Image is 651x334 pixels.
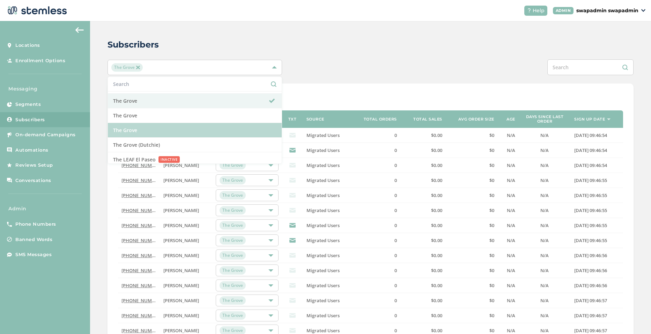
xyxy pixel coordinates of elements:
label: $0.00 [404,283,442,289]
span: $0 [489,132,494,138]
span: Phone Numbers [15,221,56,228]
label: (619) 581-4092 [121,177,156,183]
label: N/A [501,147,515,153]
p: swapadmin swapadmin [576,7,638,14]
span: $0 [489,252,494,259]
label: vagan willer [163,193,208,198]
span: The Grove [220,161,246,169]
iframe: Chat Widget [616,300,651,334]
label: 0 [358,132,397,138]
span: The Grove [220,191,246,199]
span: Automations [15,147,49,154]
span: N/A [540,282,549,289]
span: The Grove [220,311,246,320]
label: 0 [358,298,397,304]
span: $0.00 [431,207,442,213]
label: N/A [501,313,515,319]
label: Migrated Users [306,193,352,198]
span: [DATE] 09:46:56 [574,252,607,259]
span: Locations [15,42,40,49]
label: brendan tuller [163,208,208,213]
label: Migrated Users [306,298,352,304]
span: $0 [489,267,494,274]
span: Enrollment Options [15,57,65,64]
label: $0 [449,253,494,259]
span: The Grove [220,296,246,305]
label: james beebe [163,238,208,244]
a: [PHONE_NUMBER] [121,237,162,244]
span: [PERSON_NAME] [163,237,199,244]
label: 2023-05-12 09:46:57 [574,298,620,304]
label: 0 [358,283,397,289]
span: $0 [489,177,494,183]
label: $0 [449,223,494,228]
label: ulysses ramirez [163,283,208,289]
label: 2023-05-12 09:46:54 [574,132,620,138]
label: 0 [358,328,397,334]
label: Avg order size [458,117,494,122]
span: $0.00 [431,312,442,319]
span: $0.00 [431,327,442,334]
label: 2023-05-12 09:46:57 [574,328,620,334]
label: 0 [358,162,397,168]
span: $0.00 [431,192,442,198]
span: [PERSON_NAME] [163,312,199,319]
span: $0.00 [431,282,442,289]
span: Migrated Users [306,162,340,168]
span: [PERSON_NAME] [163,162,199,168]
label: $0 [449,162,494,168]
span: N/A [540,222,549,228]
div: ADMIN [553,7,574,14]
label: Sign up date [574,117,605,122]
li: The Grove [108,123,282,138]
span: [DATE] 09:46:57 [574,312,607,319]
label: 0 [358,147,397,153]
span: [PERSON_NAME] [163,222,199,228]
a: [PHONE_NUMBER] [121,177,162,183]
label: (619) 621-0137 [121,193,156,198]
span: [DATE] 09:46:55 [574,192,607,198]
label: N/A [522,177,567,183]
label: 0 [358,268,397,274]
span: N/A [507,162,515,168]
span: [DATE] 09:46:56 [574,267,607,274]
label: $0 [449,283,494,289]
span: The Grove [220,266,246,275]
span: The Grove [220,221,246,230]
label: N/A [522,328,567,334]
label: $0 [449,328,494,334]
label: $0 [449,238,494,244]
label: $0.00 [404,193,442,198]
span: N/A [507,327,515,334]
label: N/A [522,298,567,304]
span: $0.00 [431,252,442,259]
label: N/A [501,298,515,304]
span: Migrated Users [306,327,340,334]
label: (619) 404-8752 [121,162,156,168]
label: 2023-05-12 09:46:55 [574,208,620,213]
span: [DATE] 09:46:55 [574,237,607,244]
img: icon-close-accent-8a337256.svg [136,66,140,69]
span: Migrated Users [306,192,340,198]
span: 0 [394,222,397,228]
label: Migrated Users [306,253,352,259]
span: $0.00 [431,177,442,183]
span: N/A [507,267,515,274]
label: N/A [522,193,567,198]
label: 2023-05-12 09:46:54 [574,162,620,168]
img: icon_down-arrow-small-66adaf34.svg [641,9,645,12]
input: Search [113,80,276,88]
label: 0 [358,193,397,198]
label: N/A [522,268,567,274]
li: The Grove [108,94,282,108]
a: [PHONE_NUMBER] [121,252,162,259]
label: N/A [501,328,515,334]
label: (619) 925-2777 [121,253,156,259]
a: [PHONE_NUMBER] [121,327,162,334]
span: N/A [540,252,549,259]
label: $0 [449,147,494,153]
label: (937) 520-0956 [121,298,156,304]
span: Reviews Setup [15,162,53,169]
span: Conversations [15,177,51,184]
label: Migrated Users [306,147,352,153]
